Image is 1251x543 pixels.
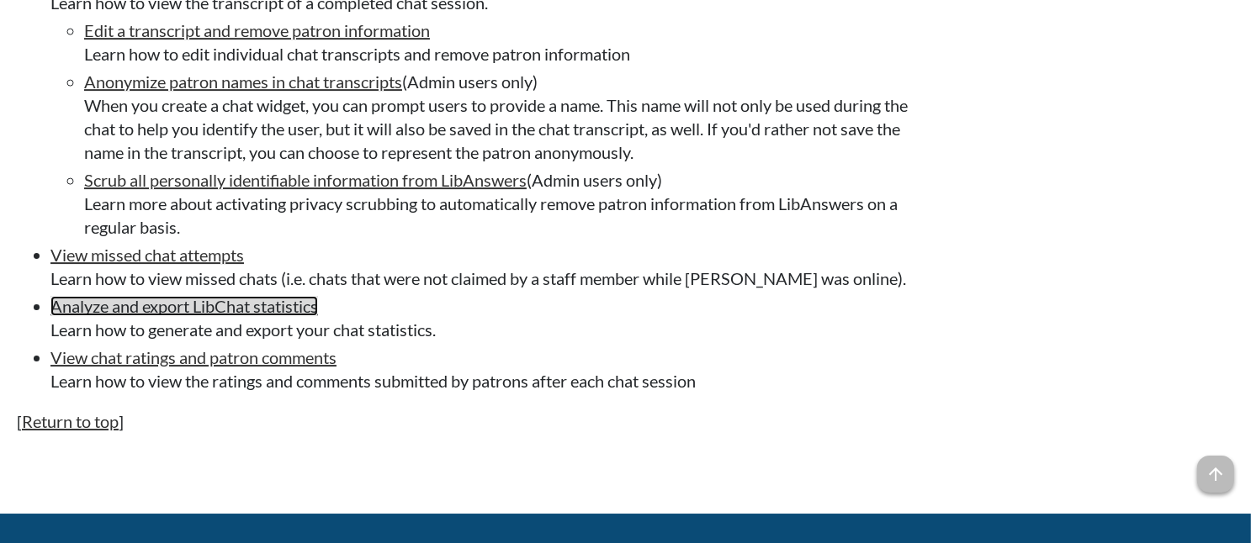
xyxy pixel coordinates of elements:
li: Learn how to view missed chats (i.e. chats that were not claimed by a staff member while [PERSON_... [50,243,917,290]
a: View missed chat attempts [50,245,244,265]
a: Scrub all personally identifiable information from LibAnswers [84,170,527,190]
a: Analyze and export LibChat statistics [50,296,318,316]
li: Learn how to generate and export your chat statistics. [50,294,917,341]
li: (Admin users only) Learn more about activating privacy scrubbing to automatically remove patron i... [84,168,917,239]
li: Learn how to view the ratings and comments submitted by patrons after each chat session [50,345,917,393]
a: arrow_upward [1197,457,1234,477]
a: Edit a transcript and remove patron information [84,20,430,40]
a: Return to top [22,411,119,431]
li: Learn how to edit individual chat transcripts and remove patron information [84,18,917,66]
span: arrow_upward [1197,456,1234,493]
a: View chat ratings and patron comments [50,347,337,367]
a: Anonymize patron names in chat transcripts [84,71,402,92]
li: (Admin users only) When you create a chat widget, you can prompt users to provide a name. This na... [84,70,917,164]
p: [ ] [17,409,917,433]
